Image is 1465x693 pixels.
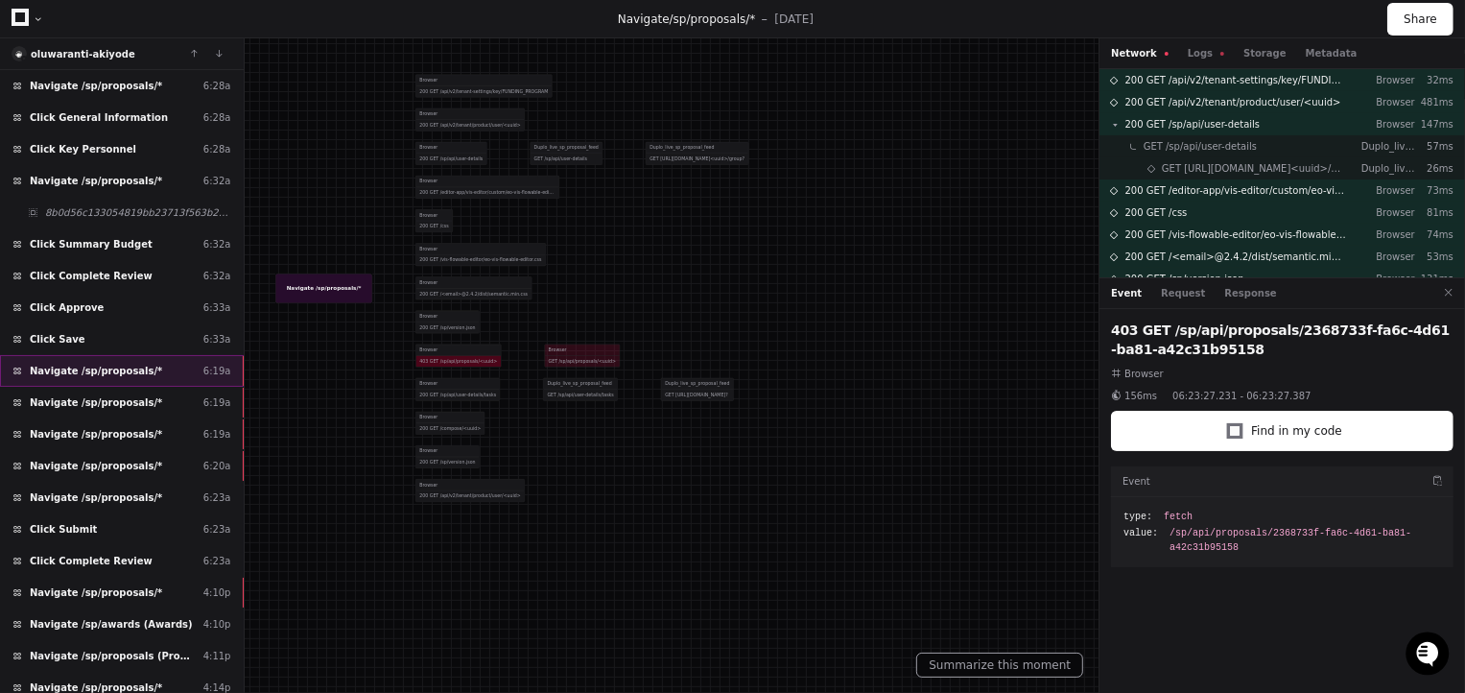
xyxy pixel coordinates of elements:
p: 32ms [1415,73,1453,87]
a: oluwaranti-akiyode [31,49,135,60]
p: 26ms [1415,161,1453,176]
div: 6:33a [203,300,231,315]
span: Navigate /sp/proposals/* [30,174,162,188]
div: Browser [415,480,524,491]
p: Browser [1361,95,1415,109]
button: Start new chat [326,149,349,172]
div: 6:33a [203,332,231,346]
span: 200 GET /sp/version.json [1125,272,1244,286]
div: 6:20a [203,459,231,473]
p: Browser [1361,183,1415,198]
span: GET /sp/api/user-details [1144,139,1257,154]
div: Duplo_live_sp_proposal_feed [543,378,617,390]
span: value: [1123,526,1158,540]
h2: 403 GET /sp/api/proposals/2368733f-fa6c-4d61-ba81-a42c31b95158 [1111,321,1453,359]
span: Click Key Personnel [30,142,136,156]
div: 6:19a [203,364,231,378]
span: 06:23:27.231 - 06:23:27.387 [1172,389,1311,403]
div: 6:19a [203,427,231,442]
span: Click Summary Budget [30,237,153,251]
span: /sp/api/proposals/2368733f-fa6c-4d61-ba81-a42c31b95158 [1170,526,1441,555]
span: 8b0d56c133054819bb23713f563b2508 [45,205,231,220]
div: Duplo_live_sp_proposal_feed [661,378,733,390]
div: Browser [415,378,499,390]
button: Summarize this moment [916,653,1083,678]
span: /sp/proposals/* [670,12,756,26]
span: 200 GET /api/v2/tenant/product/user/<uuid> [1125,95,1341,109]
span: Pylon [191,202,232,216]
p: Browser [1361,205,1415,220]
span: Navigate /sp/proposals/* [30,395,162,410]
p: 57ms [1415,139,1453,154]
p: Browser [1361,227,1415,242]
p: Browser [1361,250,1415,264]
span: Click General Information [30,110,168,125]
span: 200 GET /api/v2/tenant-settings/key/FUNDING_PROGRAM [1125,73,1346,87]
h3: Event [1122,474,1150,489]
span: 200 GET /editor-app/vis-editor/custom/eo-vis-flowable-editor-custom.css [1125,183,1346,198]
p: Duplo_live_sp_proposal_feed [1361,161,1415,176]
span: Navigate /sp/proposals/* [30,459,162,473]
div: Start new chat [65,143,315,162]
button: Logs [1188,46,1224,60]
div: 6:23a [203,554,231,568]
div: Welcome [19,77,349,108]
div: 6:23a [203,490,231,505]
div: 200 GET /compose/<uuid> [415,423,484,434]
div: 6:28a [203,110,231,125]
div: 403 GET /sp/api/proposals/<uuid> [415,356,500,367]
button: Event [1111,286,1142,300]
p: 481ms [1415,95,1453,109]
span: Click Submit [30,522,97,537]
span: type: [1123,510,1152,524]
span: fetch [1164,510,1193,524]
div: 6:28a [203,79,231,93]
img: PlayerZero [19,19,58,58]
span: Navigate /sp/proposals/* [30,585,162,600]
div: GET /sp/api/proposals/<uuid> [544,356,619,367]
p: 81ms [1415,205,1453,220]
p: [DATE] [774,12,814,27]
p: 147ms [1415,117,1453,131]
span: Click Approve [30,300,104,315]
button: Response [1225,286,1277,300]
div: 6:28a [203,142,231,156]
div: Browser [415,412,484,423]
p: 131ms [1415,272,1453,286]
div: 6:32a [203,269,231,283]
span: Browser [1124,367,1164,381]
button: Metadata [1306,46,1358,60]
button: Share [1387,3,1453,36]
p: 53ms [1415,250,1453,264]
img: 1736555170064-99ba0984-63c1-480f-8ee9-699278ef63ed [19,143,54,178]
div: 4:10p [203,585,231,600]
span: Navigate [618,12,670,26]
div: We're available if you need us! [65,162,243,178]
p: 74ms [1415,227,1453,242]
div: GET [URL][DOMAIN_NAME]? [661,390,733,400]
span: Navigate /sp/proposals/* [30,79,162,93]
div: 200 GET /sp/api/user-details/tasks [415,390,499,400]
div: 4:11p [203,649,231,663]
span: GET [URL][DOMAIN_NAME]<uuid>/group? [1162,161,1346,176]
a: Powered byPylon [135,201,232,216]
span: 200 GET /sp/api/user-details [1125,117,1261,131]
p: 73ms [1415,183,1453,198]
button: Network [1111,46,1169,60]
button: Storage [1243,46,1286,60]
button: Find in my code [1111,411,1453,451]
span: 200 GET /<email>@2.4.2/dist/semantic.min.css [1125,250,1346,264]
button: Request [1161,286,1205,300]
span: 200 GET /css [1125,205,1188,220]
div: 200 GET /api/v2/tenant/product/user/<uuid> [415,490,524,501]
div: GET /sp/api/user-details/tasks [543,390,617,400]
div: 6:32a [203,237,231,251]
p: Duplo_live_sp_proposal_feed [1361,139,1415,154]
span: 200 GET /vis-flowable-editor/eo-vis-flowable-editor.css [1125,227,1346,242]
div: 4:10p [203,617,231,632]
span: Navigate /sp/proposals/* [30,490,162,505]
p: Browser [1361,73,1415,87]
span: Navigate /sp/proposals/* [30,364,162,378]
